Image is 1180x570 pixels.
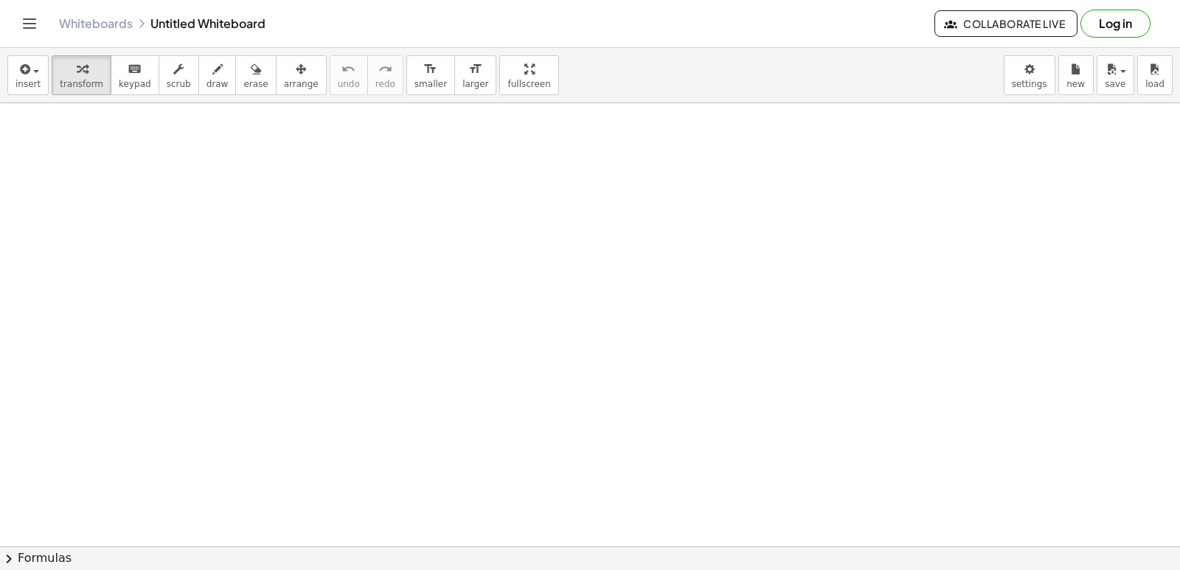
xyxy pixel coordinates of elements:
i: redo [378,60,392,78]
span: settings [1012,79,1047,89]
span: save [1105,79,1125,89]
button: Log in [1080,10,1150,38]
button: fullscreen [499,55,558,95]
span: keypad [119,79,151,89]
span: insert [15,79,41,89]
i: undo [341,60,355,78]
button: format_sizesmaller [406,55,455,95]
span: larger [462,79,488,89]
button: scrub [159,55,199,95]
span: undo [338,79,360,89]
button: load [1137,55,1173,95]
i: format_size [468,60,482,78]
button: undoundo [330,55,368,95]
i: format_size [423,60,437,78]
span: draw [206,79,229,89]
button: save [1097,55,1134,95]
span: Collaborate Live [947,17,1065,30]
span: arrange [284,79,319,89]
a: Whiteboards [59,16,133,31]
span: load [1145,79,1165,89]
span: redo [375,79,395,89]
button: Collaborate Live [934,10,1077,37]
button: draw [198,55,237,95]
button: settings [1004,55,1055,95]
span: fullscreen [507,79,550,89]
button: transform [52,55,111,95]
i: keyboard [128,60,142,78]
button: redoredo [367,55,403,95]
button: arrange [276,55,327,95]
button: new [1058,55,1094,95]
button: keyboardkeypad [111,55,159,95]
button: insert [7,55,49,95]
button: Toggle navigation [18,12,41,35]
button: erase [235,55,276,95]
span: scrub [167,79,191,89]
span: new [1066,79,1085,89]
span: erase [243,79,268,89]
button: format_sizelarger [454,55,496,95]
span: transform [60,79,103,89]
span: smaller [414,79,447,89]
